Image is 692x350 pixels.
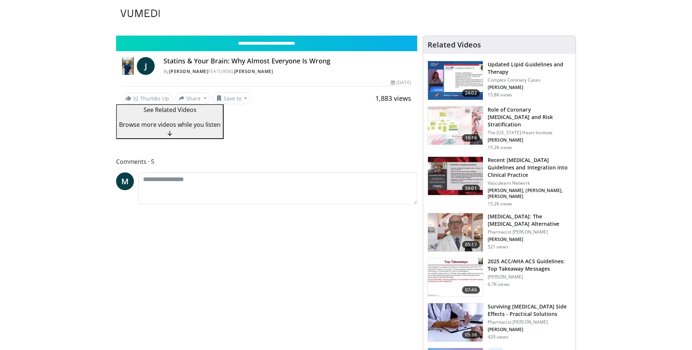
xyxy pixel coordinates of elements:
[488,77,571,83] p: Complex Coronary Cases
[488,106,571,128] h3: Role of Coronary [MEDICAL_DATA] and Risk Stratification
[137,57,155,75] a: J
[488,303,571,318] h3: Surviving [MEDICAL_DATA] Side Effects - Practical Solutions
[488,334,508,340] p: 429 views
[122,57,134,75] img: Dr. Jordan Rennicke
[488,92,512,98] p: 15.8K views
[488,85,571,90] p: Icilma Fergus
[175,92,210,104] button: Share
[488,180,571,186] p: Vasculearn Network
[428,213,483,252] img: ce9609b9-a9bf-4b08-84dd-8eeb8ab29fc6.150x105_q85_crop-smart_upscale.jpg
[234,68,273,75] a: [PERSON_NAME]
[488,244,508,250] p: 521 views
[428,40,481,49] h4: Related Videos
[488,274,571,280] p: [PERSON_NAME]
[462,331,480,339] span: 05:36
[169,68,208,75] a: [PERSON_NAME]
[428,213,571,252] a: 05:17 [MEDICAL_DATA]: The [MEDICAL_DATA] Alternative Pharmacist [PERSON_NAME] [PERSON_NAME] 521 v...
[119,120,221,129] span: Browse more videos while you listen
[428,303,483,342] img: 1778299e-4205-438f-a27e-806da4d55abe.150x105_q85_crop-smart_upscale.jpg
[488,156,571,179] h3: Recent [MEDICAL_DATA] Guidelines and Integration into Clinical Practice
[462,134,480,142] span: 19:16
[121,10,160,17] img: VuMedi Logo
[391,79,411,86] div: [DATE]
[428,303,571,342] a: 05:36 Surviving [MEDICAL_DATA] Side Effects - Practical Solutions Pharmacist [PERSON_NAME] [PERSO...
[488,188,571,199] p: Jorge Plutzky
[428,61,571,100] a: 24:02 Updated Lipid Guidelines and Therapy Complex Coronary Cases [PERSON_NAME] 15.8K views
[428,258,571,297] a: 07:46 2025 ACC/AHA ACS Guidelines: Top Takeaway Messages [PERSON_NAME] 6.7K views
[428,156,571,207] a: 59:01 Recent [MEDICAL_DATA] Guidelines and Integration into Clinical Practice Vasculearn Network ...
[116,104,224,139] button: See Related Videos Browse more videos while you listen
[164,68,411,75] div: By FEATURING
[133,95,139,102] span: 32
[428,106,571,151] a: 19:16 Role of Coronary [MEDICAL_DATA] and Risk Stratification The [US_STATE] Heart Institute [PER...
[488,130,571,136] p: The [US_STATE] Heart Institute
[428,106,483,145] img: 1efa8c99-7b8a-4ab5-a569-1c219ae7bd2c.150x105_q85_crop-smart_upscale.jpg
[488,201,512,207] p: 15.2K views
[375,94,411,103] span: 1,883 views
[428,157,483,195] img: 87825f19-cf4c-4b91-bba1-ce218758c6bb.150x105_q85_crop-smart_upscale.jpg
[462,241,480,248] span: 05:17
[488,319,571,325] p: Pharmacist [PERSON_NAME]
[488,61,571,76] h3: Updated Lipid Guidelines and Therapy
[428,258,483,297] img: 369ac253-1227-4c00-b4e1-6e957fd240a8.150x105_q85_crop-smart_upscale.jpg
[116,172,134,190] a: M
[428,61,483,100] img: 77f671eb-9394-4acc-bc78-a9f077f94e00.150x105_q85_crop-smart_upscale.jpg
[488,229,571,235] p: Pharmacist [PERSON_NAME]
[462,286,480,294] span: 07:46
[122,93,172,104] a: 32 Thumbs Up
[116,157,417,166] span: Comments 5
[488,145,512,151] p: 15.2K views
[488,137,571,143] p: Eduardo Hernandez
[488,281,510,287] p: 6.7K views
[119,105,221,114] p: See Related Videos
[164,57,411,65] h4: Statins & Your Brain: Why Almost Everyone Is Wrong
[488,327,571,333] p: Michael Brown
[462,185,480,192] span: 59:01
[213,92,251,104] button: Save to
[462,89,480,97] span: 24:02
[488,213,571,228] h3: [MEDICAL_DATA]: The [MEDICAL_DATA] Alternative
[488,258,571,273] h3: 2025 ACC/AHA ACS Guidelines: Top Takeaway Messages
[488,237,571,242] p: Michael Brown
